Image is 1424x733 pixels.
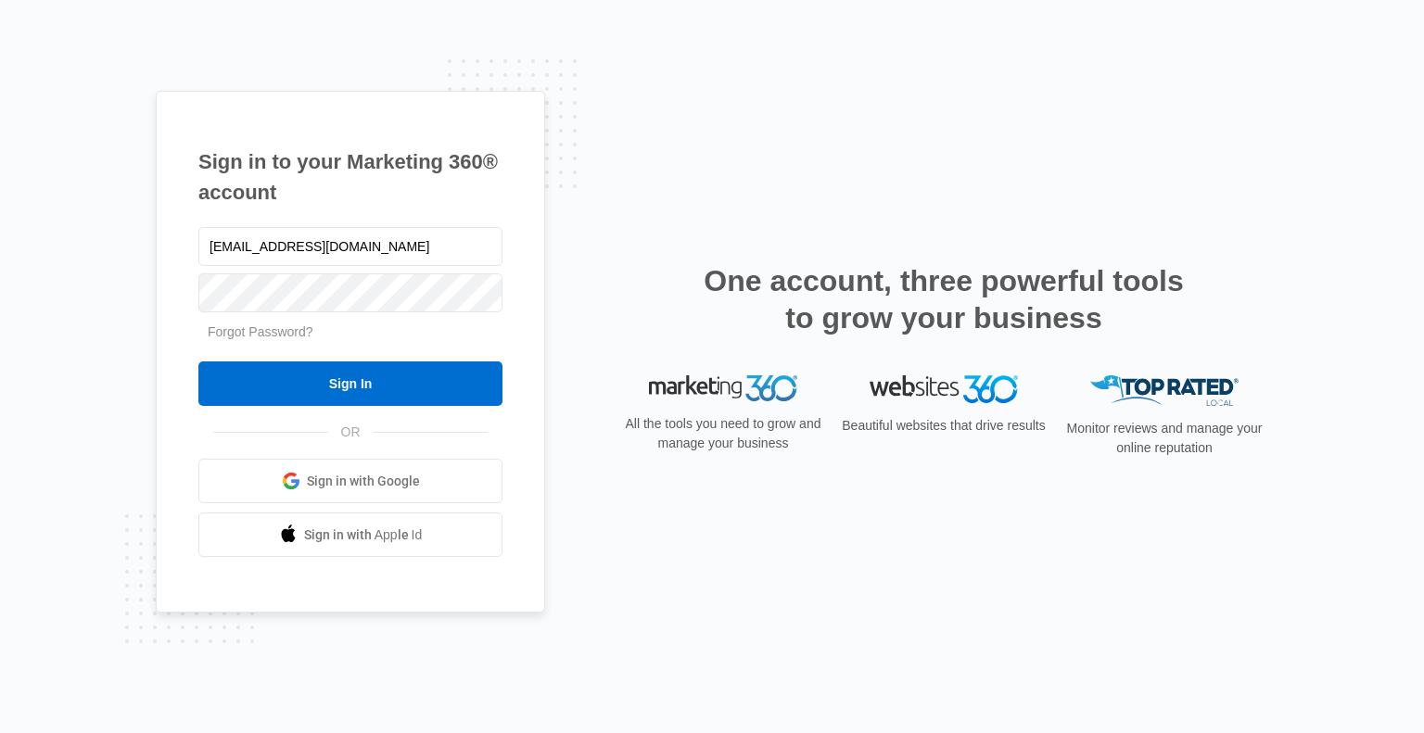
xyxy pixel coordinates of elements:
[328,423,374,442] span: OR
[198,227,502,266] input: Email
[1090,375,1239,406] img: Top Rated Local
[198,361,502,406] input: Sign In
[307,472,420,491] span: Sign in with Google
[840,416,1048,436] p: Beautiful websites that drive results
[198,146,502,208] h1: Sign in to your Marketing 360® account
[698,262,1189,336] h2: One account, three powerful tools to grow your business
[870,375,1018,402] img: Websites 360
[208,324,313,339] a: Forgot Password?
[198,459,502,503] a: Sign in with Google
[304,525,423,545] span: Sign in with Apple Id
[649,375,797,401] img: Marketing 360
[619,414,827,453] p: All the tools you need to grow and manage your business
[1061,419,1268,458] p: Monitor reviews and manage your online reputation
[198,512,502,557] a: Sign in with Apple Id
